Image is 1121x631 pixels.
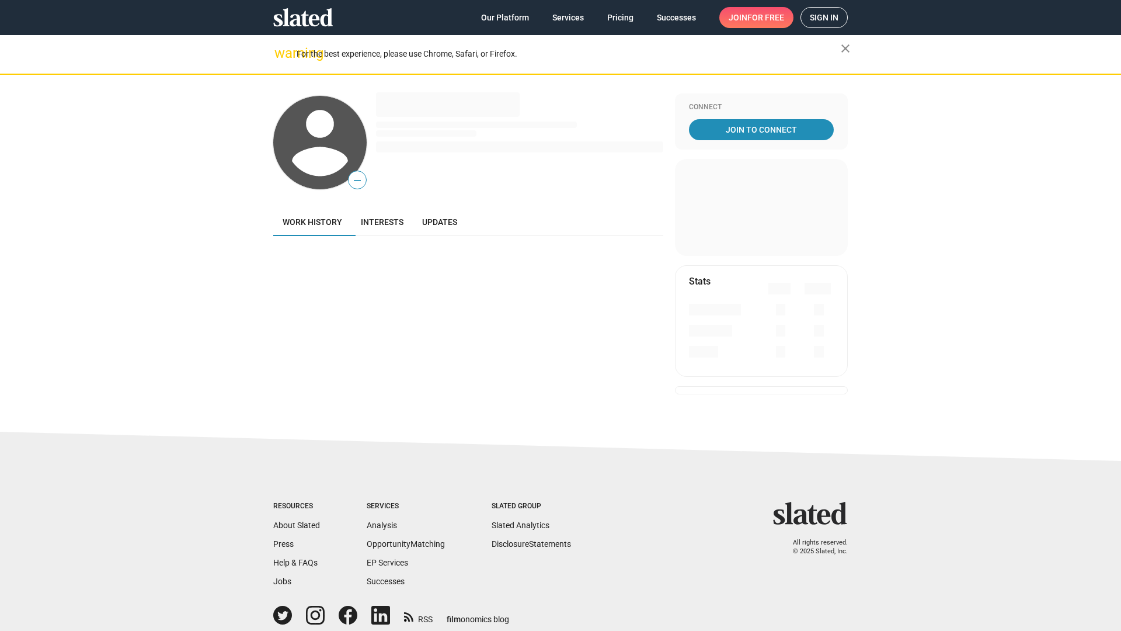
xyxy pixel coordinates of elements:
a: Slated Analytics [492,521,549,530]
span: Work history [283,217,342,227]
a: Services [543,7,593,28]
a: Analysis [367,521,397,530]
mat-card-title: Stats [689,275,711,287]
p: All rights reserved. © 2025 Slated, Inc. [781,539,848,556]
a: Sign in [800,7,848,28]
a: OpportunityMatching [367,539,445,549]
div: Services [367,502,445,511]
span: film [447,615,461,624]
a: RSS [404,607,433,625]
mat-icon: warning [274,46,288,60]
a: Join To Connect [689,119,834,140]
a: Joinfor free [719,7,793,28]
a: Pricing [598,7,643,28]
div: Slated Group [492,502,571,511]
span: Interests [361,217,403,227]
div: Resources [273,502,320,511]
a: About Slated [273,521,320,530]
span: Sign in [810,8,838,27]
a: EP Services [367,558,408,567]
a: DisclosureStatements [492,539,571,549]
a: Work history [273,208,351,236]
span: Services [552,7,584,28]
span: Pricing [607,7,633,28]
span: Successes [657,7,696,28]
a: Successes [367,577,405,586]
span: Join To Connect [691,119,831,140]
a: Help & FAQs [273,558,318,567]
span: — [349,173,366,188]
a: Successes [647,7,705,28]
a: Updates [413,208,466,236]
mat-icon: close [838,41,852,56]
span: Our Platform [481,7,529,28]
a: Interests [351,208,413,236]
span: Join [729,7,784,28]
span: for free [747,7,784,28]
a: Our Platform [472,7,538,28]
a: filmonomics blog [447,605,509,625]
a: Jobs [273,577,291,586]
div: For the best experience, please use Chrome, Safari, or Firefox. [297,46,841,62]
span: Updates [422,217,457,227]
div: Connect [689,103,834,112]
a: Press [273,539,294,549]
